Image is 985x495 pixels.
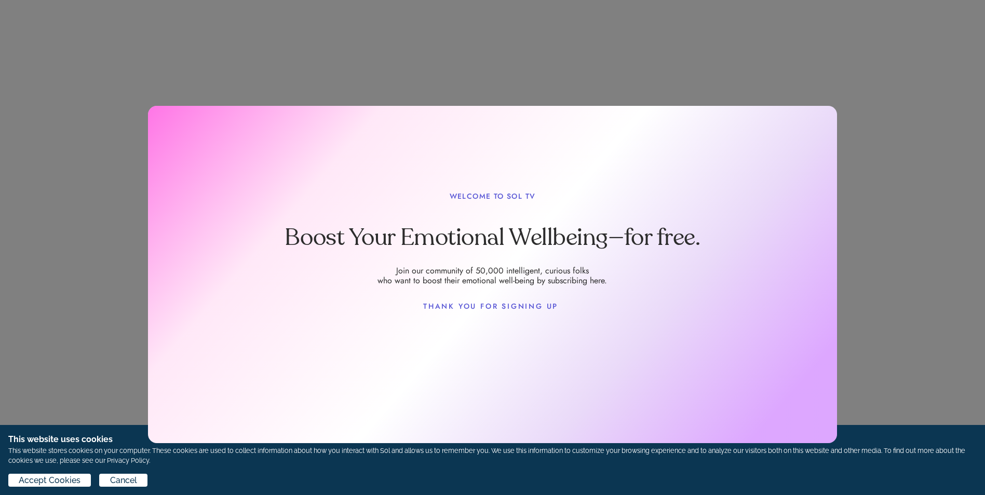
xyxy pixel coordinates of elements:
[156,192,829,201] p: WELCOME TO SOL TV
[99,474,147,487] button: Cancel
[8,474,91,487] button: Accept Cookies
[423,301,562,311] p: THANK YOU FOR SIGNING UP
[156,227,829,250] h1: Boost Your Emotional Wellbeing—for free.
[156,266,829,285] p: Join our community of 50,000 intelligent, curious folks who want to boost their emotional well-be...
[8,433,977,446] h1: This website uses cookies
[8,446,977,465] p: This website stores cookies on your computer. These cookies are used to collect information about...
[110,474,137,487] span: Cancel
[19,474,80,487] span: Accept Cookies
